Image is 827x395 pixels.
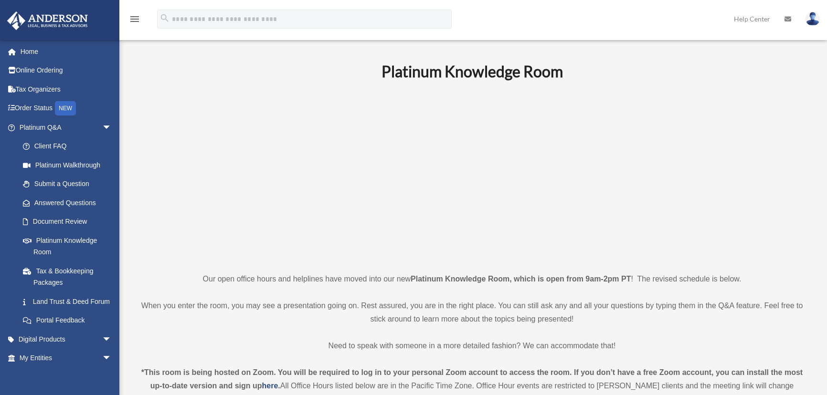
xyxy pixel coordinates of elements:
a: Land Trust & Deed Forum [13,292,126,311]
strong: Platinum Knowledge Room, which is open from 9am-2pm PT [411,275,631,283]
a: Submit a Question [13,175,126,194]
iframe: 231110_Toby_KnowledgeRoom [329,94,615,255]
strong: . [278,382,280,390]
a: My Entitiesarrow_drop_down [7,349,126,368]
a: Platinum Walkthrough [13,156,126,175]
img: User Pic [806,12,820,26]
a: Tax & Bookkeeping Packages [13,261,126,292]
a: Home [7,42,126,61]
a: Platinum Knowledge Room [13,231,121,261]
a: Document Review [13,212,126,231]
a: Client FAQ [13,137,126,156]
a: menu [129,17,140,25]
strong: *This room is being hosted on Zoom. You will be required to log in to your personal Zoom account ... [141,368,803,390]
a: Answered Questions [13,193,126,212]
img: Anderson Advisors Platinum Portal [4,11,91,30]
span: arrow_drop_down [102,118,121,137]
a: here [262,382,278,390]
a: Order StatusNEW [7,99,126,118]
a: Digital Productsarrow_drop_down [7,330,126,349]
p: Our open office hours and helplines have moved into our new ! The revised schedule is below. [136,272,808,286]
a: Online Ordering [7,61,126,80]
i: search [159,13,170,23]
b: Platinum Knowledge Room [382,62,563,81]
i: menu [129,13,140,25]
p: When you enter the room, you may see a presentation going on. Rest assured, you are in the right ... [136,299,808,326]
a: Tax Organizers [7,80,126,99]
span: arrow_drop_down [102,349,121,368]
a: Platinum Q&Aarrow_drop_down [7,118,126,137]
p: Need to speak with someone in a more detailed fashion? We can accommodate that! [136,339,808,353]
div: NEW [55,101,76,115]
a: Portal Feedback [13,311,126,330]
span: arrow_drop_down [102,330,121,349]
